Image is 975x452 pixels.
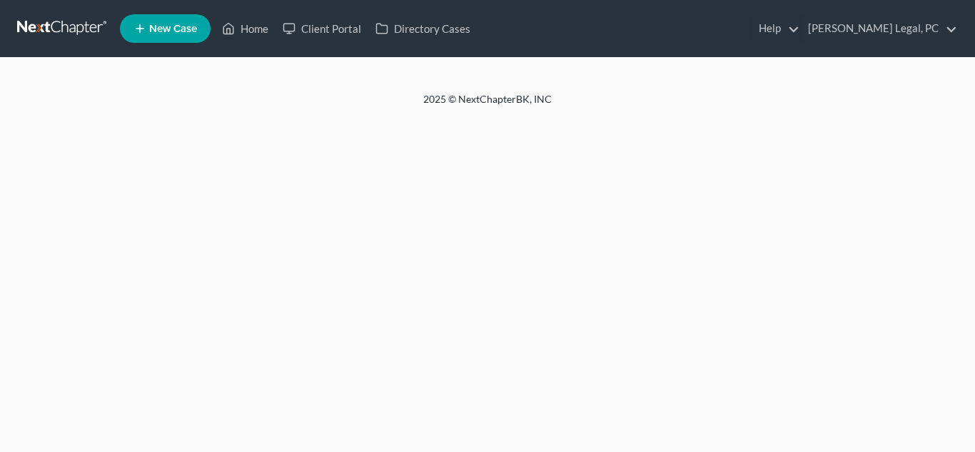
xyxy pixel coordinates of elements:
a: Client Portal [276,16,368,41]
a: Home [215,16,276,41]
new-legal-case-button: New Case [120,14,211,43]
div: 2025 © NextChapterBK, INC [81,92,894,118]
a: Directory Cases [368,16,478,41]
a: [PERSON_NAME] Legal, PC [801,16,957,41]
a: Help [752,16,799,41]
